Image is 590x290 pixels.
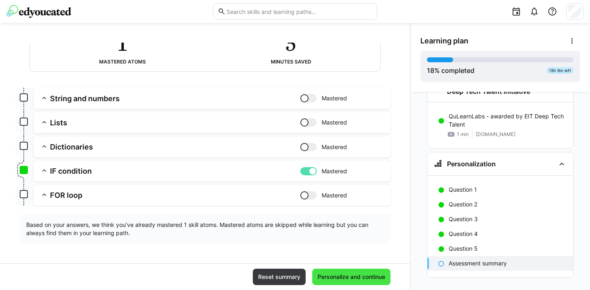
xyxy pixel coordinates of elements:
[50,142,300,152] h3: Dictionaries
[449,200,477,208] p: Question 2
[449,259,507,267] p: Assessment summary
[427,66,474,75] div: % completed
[286,32,296,56] h2: 5
[449,112,567,129] p: QuLearnLabs - awarded by EIT Deep Tech Talent
[449,186,477,194] p: Question 1
[449,215,478,223] p: Question 3
[118,32,126,56] h2: 1
[226,8,372,15] input: Search skills and learning paths…
[449,230,478,238] p: Question 4
[50,190,300,200] h3: FOR loop
[322,118,347,127] span: Mastered
[50,94,300,103] h3: String and numbers
[20,214,390,244] div: Based on your answers, we think you’ve already mastered 1 skill atoms. Mastered atoms are skipped...
[50,118,300,127] h3: Lists
[312,269,390,285] button: Personalize and continue
[420,36,468,45] span: Learning plan
[447,160,496,168] h3: Personalization
[99,59,146,65] div: Mastered atoms
[253,269,306,285] button: Reset summary
[476,131,515,138] span: [DOMAIN_NAME]
[50,166,300,176] h3: IF condition
[457,131,469,138] span: 1 min
[316,273,386,281] span: Personalize and continue
[547,67,574,74] div: 19h 9m left
[322,191,347,199] span: Mastered
[271,59,311,65] div: Minutes saved
[322,94,347,102] span: Mastered
[449,245,478,253] p: Question 5
[257,273,302,281] span: Reset summary
[322,143,347,151] span: Mastered
[322,167,347,175] span: Mastered
[427,66,434,75] span: 18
